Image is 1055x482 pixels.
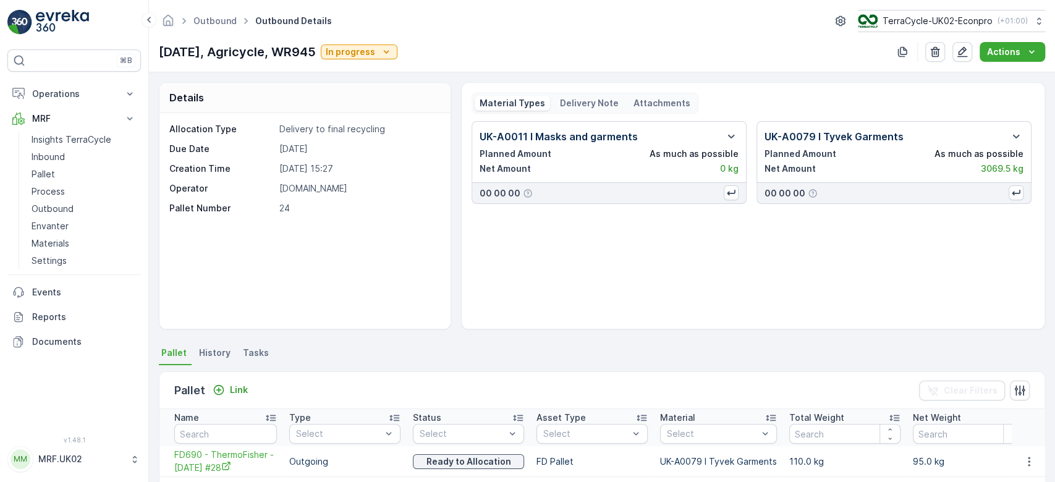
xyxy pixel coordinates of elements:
button: Ready to Allocation [413,454,524,469]
span: FD690 - ThermoFisher - [DATE] #28 [174,449,277,474]
div: Help Tooltip Icon [523,188,533,198]
p: As much as possible [934,148,1023,160]
p: Name [174,412,199,424]
a: Insights TerraCycle [27,131,141,148]
span: Pallet [161,347,187,359]
p: Due Date [169,143,274,155]
span: Outbound Details [253,15,334,27]
p: MRF [32,112,116,125]
a: Inbound [27,148,141,166]
p: 00 00 00 [765,187,805,200]
p: Attachments [633,97,690,109]
span: Tasks [243,347,269,359]
p: Pallet Number [169,202,274,214]
p: Delivery Note [560,97,619,109]
p: Net Weight [913,412,961,424]
p: TerraCycle-UK02-Econpro [883,15,993,27]
p: [DATE] [279,143,437,155]
p: Planned Amount [480,148,551,160]
p: Creation Time [169,163,274,175]
div: MM [11,449,30,469]
p: Select [296,428,381,440]
button: Clear Filters [919,381,1005,400]
p: 0 kg [720,163,739,175]
input: Search [789,424,900,444]
p: Outbound [32,203,74,215]
p: UK-A0011 I Masks and garments [480,129,638,144]
p: Pallet [32,168,55,180]
img: terracycle_logo_wKaHoWT.png [858,14,878,28]
p: Ready to Allocation [426,455,511,468]
p: Process [32,185,65,198]
p: Events [32,286,136,298]
td: Outgoing [283,446,407,477]
p: Actions [987,46,1020,58]
a: Reports [7,305,141,329]
p: Settings [32,255,67,267]
a: Materials [27,235,141,252]
p: ⌘B [120,56,132,66]
a: Envanter [27,218,141,235]
p: Clear Filters [944,384,998,397]
a: Homepage [161,19,175,29]
p: Asset Type [536,412,586,424]
p: [DOMAIN_NAME] [279,182,437,195]
a: Events [7,280,141,305]
a: Settings [27,252,141,269]
p: Status [413,412,441,424]
p: 3069.5 kg [981,163,1023,175]
p: [DATE] 15:27 [279,163,437,175]
img: logo_light-DOdMpM7g.png [36,10,89,35]
p: Operator [169,182,274,195]
p: Net Amount [765,163,816,175]
p: Material [660,412,695,424]
p: Operations [32,88,116,100]
p: ( +01:00 ) [998,16,1028,26]
button: MRF [7,106,141,131]
p: As much as possible [650,148,739,160]
p: UK-A0079 I Tyvek Garments [765,129,904,144]
p: Planned Amount [765,148,836,160]
button: In progress [321,44,397,59]
td: FD Pallet [530,446,654,477]
p: Net Amount [480,163,531,175]
p: Select [420,428,505,440]
div: Help Tooltip Icon [808,188,818,198]
span: v 1.48.1 [7,436,141,444]
a: Outbound [193,15,237,26]
td: 95.0 kg [907,446,1030,477]
p: [DATE], Agricycle, WR945 [159,43,316,61]
input: Search [913,424,1024,444]
a: FD690 - ThermoFisher - 10.07.2025 #28 [174,449,277,474]
p: Documents [32,336,136,348]
p: Select [667,428,758,440]
span: History [199,347,231,359]
p: Select [543,428,629,440]
button: Link [208,383,253,397]
p: Type [289,412,311,424]
p: Materials [32,237,69,250]
p: Envanter [32,220,69,232]
p: 00 00 00 [480,187,520,200]
p: 24 [279,202,437,214]
p: Details [169,90,204,105]
button: Operations [7,82,141,106]
p: Total Weight [789,412,844,424]
p: Pallet [174,382,205,399]
td: 110.0 kg [783,446,907,477]
button: Actions [980,42,1045,62]
button: TerraCycle-UK02-Econpro(+01:00) [858,10,1045,32]
a: Pallet [27,166,141,183]
a: Process [27,183,141,200]
p: Reports [32,311,136,323]
p: Delivery to final recycling [279,123,437,135]
input: Search [174,424,277,444]
a: Outbound [27,200,141,218]
p: Material Types [480,97,545,109]
td: UK-A0079 I Tyvek Garments [654,446,783,477]
img: logo [7,10,32,35]
p: Allocation Type [169,123,274,135]
p: Inbound [32,151,65,163]
a: Documents [7,329,141,354]
button: MMMRF.UK02 [7,446,141,472]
